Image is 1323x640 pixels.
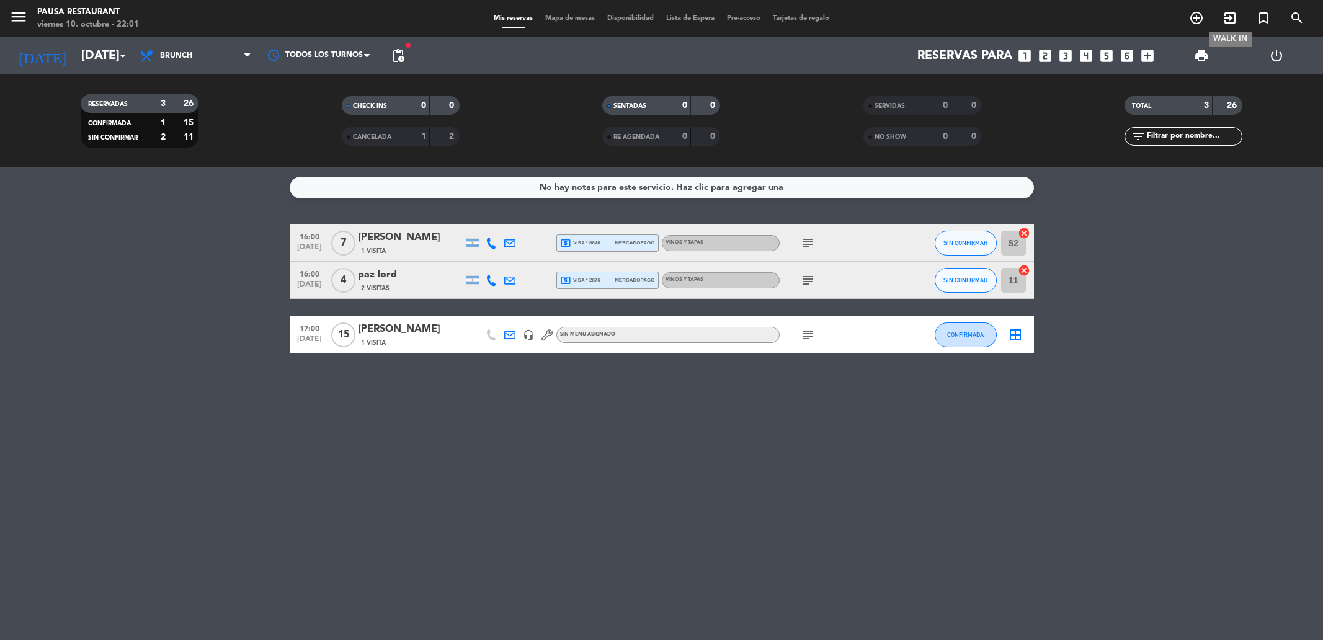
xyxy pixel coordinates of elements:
span: SENTADAS [613,103,646,109]
i: looks_6 [1119,48,1135,64]
span: visa * 2876 [560,275,600,286]
div: paz lord [358,267,463,283]
div: viernes 10. octubre - 22:01 [37,19,139,31]
span: SIN CONFIRMAR [943,277,987,283]
span: CANCELADA [353,134,391,140]
span: CONFIRMADA [88,120,131,127]
span: VINOS Y TAPAS [666,277,703,282]
strong: 0 [421,101,426,110]
span: 4 [331,268,355,293]
span: Mapa de mesas [539,15,601,22]
button: menu [9,7,28,30]
strong: 15 [184,118,196,127]
input: Filtrar por nombre... [1146,130,1242,143]
span: NO SHOW [875,134,906,140]
strong: 26 [184,99,196,108]
strong: 0 [943,132,948,141]
strong: 3 [161,99,166,108]
span: mercadopago [615,239,654,247]
span: RE AGENDADA [613,134,659,140]
i: local_atm [560,238,571,249]
span: Mis reservas [488,15,539,22]
span: [DATE] [294,280,325,295]
span: Brunch [160,51,192,60]
i: headset_mic [523,329,534,340]
i: looks_5 [1098,48,1115,64]
strong: 0 [682,132,687,141]
button: CONFIRMADA [935,322,997,347]
i: looks_3 [1058,48,1074,64]
i: looks_4 [1078,48,1094,64]
i: cancel [1018,227,1030,239]
strong: 0 [710,132,718,141]
span: mercadopago [615,276,654,284]
strong: 2 [449,132,457,141]
span: SERVIDAS [875,103,905,109]
strong: 1 [421,132,426,141]
i: border_all [1008,327,1023,342]
span: CONFIRMADA [947,331,984,338]
span: TOTAL [1132,103,1151,109]
strong: 0 [682,101,687,110]
i: subject [800,236,815,251]
div: Pausa Restaurant [37,6,139,19]
i: search [1290,11,1304,25]
span: SIN CONFIRMAR [88,135,138,141]
i: add_box [1139,48,1156,64]
strong: 11 [184,133,196,141]
i: turned_in_not [1256,11,1271,25]
span: VINOS Y TAPAS [666,240,703,245]
strong: 0 [710,101,718,110]
span: 1 Visita [361,246,386,256]
i: power_settings_new [1269,48,1284,63]
span: Disponibilidad [601,15,660,22]
span: visa * 8846 [560,238,600,249]
span: Tarjetas de regalo [767,15,835,22]
span: [DATE] [294,243,325,257]
i: filter_list [1131,129,1146,144]
div: [PERSON_NAME] [358,321,463,337]
i: subject [800,273,815,288]
i: menu [9,7,28,26]
i: add_circle_outline [1189,11,1204,25]
i: local_atm [560,275,571,286]
strong: 1 [161,118,166,127]
button: SIN CONFIRMAR [935,268,997,293]
button: SIN CONFIRMAR [935,231,997,256]
span: pending_actions [391,48,406,63]
i: looks_one [1017,48,1033,64]
div: No hay notas para este servicio. Haz clic para agregar una [540,180,783,195]
i: arrow_drop_down [115,48,130,63]
i: exit_to_app [1223,11,1237,25]
span: Lista de Espera [660,15,721,22]
span: 15 [331,322,355,347]
span: fiber_manual_record [404,42,412,49]
span: [DATE] [294,335,325,349]
span: Reservas para [917,48,1012,63]
strong: 0 [971,132,979,141]
strong: 0 [449,101,457,110]
span: 1 Visita [361,338,386,348]
span: Pre-acceso [721,15,767,22]
span: CHECK INS [353,103,387,109]
i: cancel [1018,264,1030,277]
i: [DATE] [9,42,75,69]
div: LOG OUT [1239,37,1314,74]
i: subject [800,327,815,342]
span: 16:00 [294,229,325,243]
span: Sin menú asignado [560,332,615,337]
strong: 0 [943,101,948,110]
span: 2 Visitas [361,283,390,293]
strong: 0 [971,101,979,110]
i: looks_two [1037,48,1053,64]
strong: 3 [1204,101,1209,110]
span: RESERVADAS [88,101,128,107]
span: 16:00 [294,266,325,280]
span: print [1194,48,1209,63]
div: [PERSON_NAME] [358,229,463,246]
span: 17:00 [294,321,325,335]
strong: 2 [161,133,166,141]
div: WALK IN [1209,32,1252,47]
strong: 26 [1227,101,1239,110]
span: 7 [331,231,355,256]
